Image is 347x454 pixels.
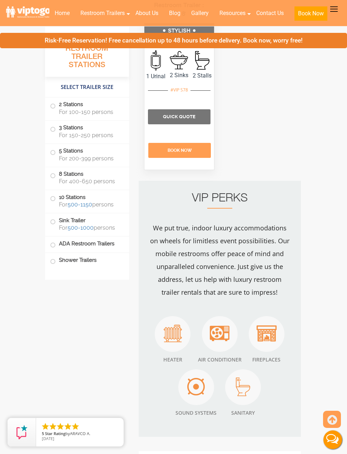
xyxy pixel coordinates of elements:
[50,98,124,119] label: 2 Stations
[50,167,124,188] label: 8 Stations
[149,191,290,209] h2: VIP PERKS
[164,5,186,21] a: Blog
[42,431,118,436] span: by
[198,355,242,364] span: Air Conditioner
[148,113,211,120] a: Quick Quote
[294,6,327,21] button: Book Now
[164,325,182,342] img: an icon of Heater
[236,378,250,396] img: an icon of Air Sanitar
[170,51,188,69] img: an icon of sink
[144,72,168,81] span: 1 Urinal
[42,431,44,436] span: 5
[151,50,161,70] img: an icon of urinal
[148,143,210,158] a: Book Now
[168,85,190,95] div: #VIP S78
[187,378,205,395] img: an icon of Air Sound System
[45,34,129,77] h3: All Portable Restroom Trailer Stations
[56,422,65,431] li: 
[168,148,192,153] span: Book Now
[50,213,124,234] label: Sink Trailer
[50,190,124,211] label: 10 Stations
[163,114,195,119] span: Quick Quote
[42,436,54,441] span: [DATE]
[45,431,65,436] span: Star Rating
[75,5,130,21] a: Restroom Trailers
[225,409,261,417] span: Sanitary
[68,224,94,231] a: 500-1000
[195,51,209,70] img: an icon of stall
[168,71,191,80] span: 2 Sinks
[71,422,80,431] li: 
[214,5,251,21] a: Resources
[251,5,289,21] a: Contact Us
[70,431,90,436] span: ARAVCO A.
[149,221,290,299] p: We put true, indoor luxury accommodations on wheels for limitless event possibilities. Our mobile...
[49,5,75,21] a: Home
[249,355,284,364] span: Fireplaces
[50,253,124,267] label: Shower Trailers
[68,201,92,208] a: 500-1150
[190,71,214,80] span: 2 Stalls
[64,422,72,431] li: 
[59,224,120,231] span: For persons
[59,201,120,208] span: For persons
[210,326,229,341] img: an icon of Air Conditioner
[175,409,217,417] span: Sound Systems
[45,80,129,94] h4: Select Trailer Size
[41,422,50,431] li: 
[49,422,57,431] li: 
[50,236,124,251] label: ADA Restroom Trailers
[318,425,347,454] button: Live Chat
[50,144,124,165] label: 5 Stations
[186,5,214,21] a: Gallery
[289,5,333,25] a: Book Now
[15,425,29,439] img: Review Rating
[59,132,120,139] span: For 150-250 persons
[130,5,164,21] a: About Us
[50,121,124,142] label: 3 Stations
[257,325,277,341] img: an icon of Air Fire Place
[155,355,190,364] span: Heater
[59,155,120,162] span: For 200-399 persons
[59,109,120,115] span: For 100-150 persons
[59,178,120,185] span: For 400-650 persons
